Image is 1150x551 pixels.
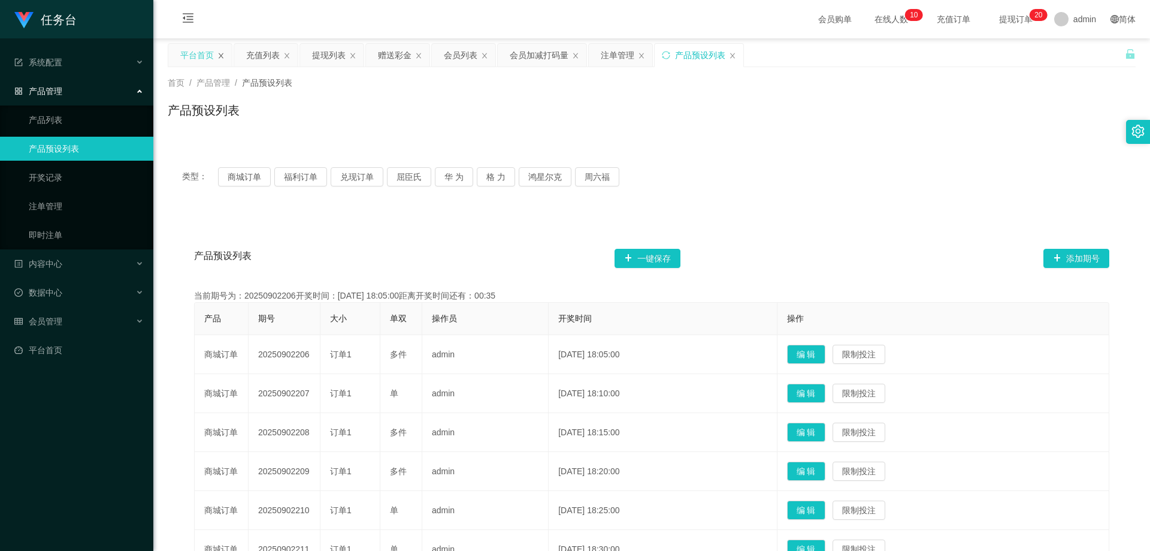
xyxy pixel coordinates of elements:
td: admin [422,413,549,452]
div: 当前期号为：20250902206开奖时间：[DATE] 18:05:00距离开奖时间还有：00:35 [194,290,1109,302]
td: [DATE] 18:15:00 [549,413,777,452]
button: 编 辑 [787,501,825,520]
span: 单双 [390,314,407,323]
td: 20250902210 [249,491,320,530]
i: 图标: form [14,58,23,67]
button: 限制投注 [833,462,885,481]
td: admin [422,335,549,374]
span: 操作 [787,314,804,323]
sup: 10 [905,9,922,21]
button: 限制投注 [833,501,885,520]
td: 商城订单 [195,335,249,374]
div: 会员列表 [444,44,477,67]
i: 图标: close [283,52,290,59]
span: / [189,78,192,88]
i: 图标: close [638,52,645,59]
td: 20250902209 [249,452,320,491]
img: logo.9652507e.png [14,12,34,29]
button: 周六福 [575,167,619,186]
button: 编 辑 [787,384,825,403]
i: 图标: table [14,317,23,326]
a: 产品列表 [29,108,144,132]
span: 订单1 [330,350,352,359]
span: 订单1 [330,389,352,398]
button: 华 为 [435,167,473,186]
i: 图标: profile [14,260,23,268]
p: 1 [910,9,914,21]
div: 赠送彩金 [378,44,411,67]
i: 图标: close [415,52,422,59]
button: 鸿星尔克 [519,167,571,186]
td: 20250902207 [249,374,320,413]
td: [DATE] 18:25:00 [549,491,777,530]
div: 充值列表 [246,44,280,67]
td: 商城订单 [195,374,249,413]
td: 商城订单 [195,491,249,530]
span: 订单1 [330,505,352,515]
span: 内容中心 [14,259,62,269]
p: 0 [1039,9,1043,21]
span: 多件 [390,427,407,437]
div: 产品预设列表 [675,44,725,67]
span: 多件 [390,466,407,476]
button: 兑现订单 [331,167,383,186]
h1: 任务台 [41,1,77,39]
button: 屈臣氏 [387,167,431,186]
h1: 产品预设列表 [168,101,240,119]
span: 充值订单 [931,15,976,23]
td: admin [422,491,549,530]
button: 福利订单 [274,167,327,186]
a: 任务台 [14,14,77,24]
button: 编 辑 [787,345,825,364]
td: 商城订单 [195,452,249,491]
span: 产品 [204,314,221,323]
td: 20250902208 [249,413,320,452]
p: 0 [914,9,918,21]
td: [DATE] 18:20:00 [549,452,777,491]
span: 会员管理 [14,317,62,326]
td: admin [422,452,549,491]
span: 数据中心 [14,288,62,297]
i: 图标: setting [1131,125,1145,138]
p: 2 [1034,9,1039,21]
div: 平台首页 [180,44,214,67]
i: 图标: sync [662,51,670,59]
i: 图标: appstore-o [14,87,23,95]
sup: 20 [1030,9,1047,21]
span: 类型： [182,167,218,186]
i: 图标: close [481,52,488,59]
span: 操作员 [432,314,457,323]
span: 订单1 [330,427,352,437]
a: 产品预设列表 [29,137,144,161]
span: 单 [390,389,398,398]
button: 图标: plus一键保存 [615,249,680,268]
td: [DATE] 18:05:00 [549,335,777,374]
td: admin [422,374,549,413]
button: 格 力 [477,167,515,186]
i: 图标: global [1110,15,1119,23]
a: 开奖记录 [29,165,144,189]
button: 编 辑 [787,462,825,481]
span: 产品管理 [196,78,230,88]
a: 注单管理 [29,194,144,218]
span: 大小 [330,314,347,323]
span: 多件 [390,350,407,359]
a: 图标: dashboard平台首页 [14,338,144,362]
span: 产品管理 [14,86,62,96]
i: 图标: close [572,52,579,59]
span: 系统配置 [14,58,62,67]
span: 订单1 [330,466,352,476]
span: 首页 [168,78,184,88]
i: 图标: check-circle-o [14,288,23,297]
a: 即时注单 [29,223,144,247]
i: 图标: unlock [1125,49,1136,59]
td: 商城订单 [195,413,249,452]
button: 限制投注 [833,384,885,403]
span: 开奖时间 [558,314,592,323]
div: 注单管理 [601,44,634,67]
td: [DATE] 18:10:00 [549,374,777,413]
div: 提现列表 [312,44,346,67]
button: 限制投注 [833,345,885,364]
button: 图标: plus添加期号 [1043,249,1109,268]
i: 图标: close [729,52,736,59]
